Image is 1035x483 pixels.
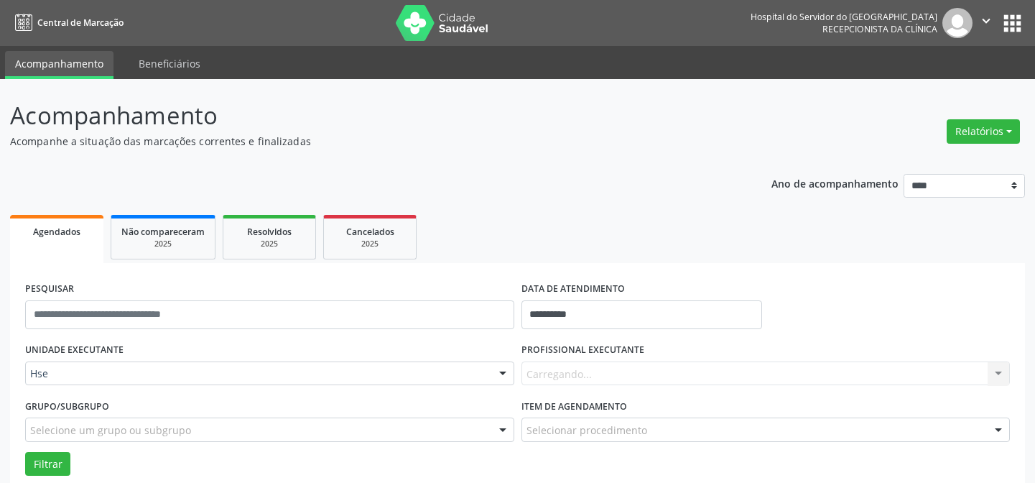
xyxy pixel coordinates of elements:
p: Ano de acompanhamento [771,174,899,192]
p: Acompanhamento [10,98,720,134]
span: Selecionar procedimento [526,423,647,438]
div: 2025 [334,239,406,249]
i:  [978,13,994,29]
label: PROFISSIONAL EXECUTANTE [521,339,644,362]
div: 2025 [121,239,205,249]
button: Filtrar [25,452,70,477]
div: Hospital do Servidor do [GEOGRAPHIC_DATA] [751,11,937,23]
a: Beneficiários [129,51,210,76]
button:  [973,8,1000,38]
label: DATA DE ATENDIMENTO [521,278,625,300]
span: Resolvidos [247,226,292,238]
span: Recepcionista da clínica [822,23,937,35]
a: Acompanhamento [5,51,113,79]
span: Não compareceram [121,226,205,238]
span: Agendados [33,226,80,238]
button: apps [1000,11,1025,36]
div: 2025 [233,239,305,249]
label: PESQUISAR [25,278,74,300]
span: Selecione um grupo ou subgrupo [30,423,191,438]
span: Hse [30,367,485,381]
a: Central de Marcação [10,11,124,34]
p: Acompanhe a situação das marcações correntes e finalizadas [10,134,720,149]
label: Item de agendamento [521,395,627,418]
label: Grupo/Subgrupo [25,395,109,418]
img: img [942,8,973,38]
button: Relatórios [947,119,1020,144]
span: Central de Marcação [37,17,124,29]
span: Cancelados [346,226,394,238]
